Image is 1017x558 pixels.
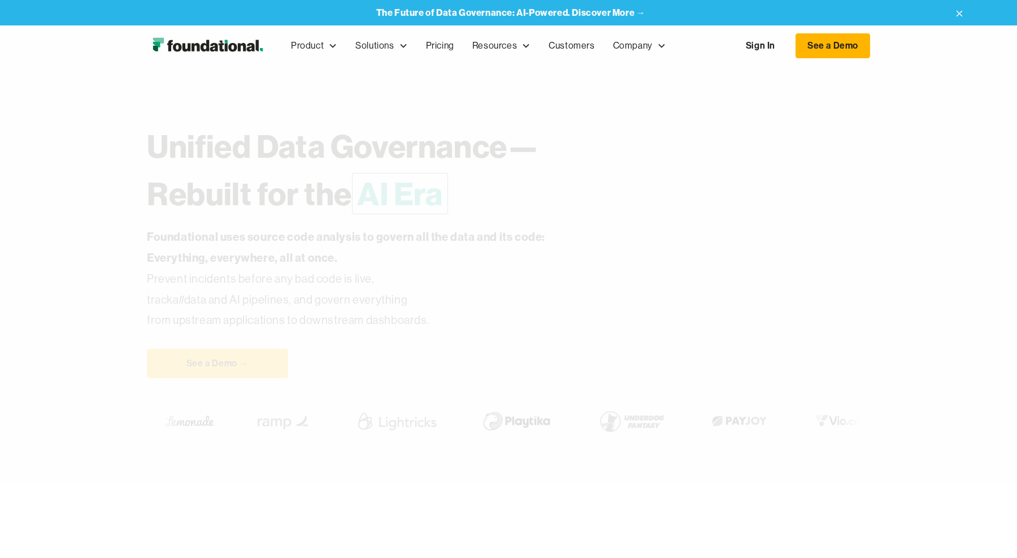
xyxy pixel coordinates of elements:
a: Pricing [417,27,463,64]
p: Prevent incidents before any bad code is live, track data and AI pipelines, and govern everything... [147,227,581,331]
img: Vio.com [754,412,819,430]
a: The Future of Data Governance: AI-Powered. Discover More → [376,7,646,18]
a: Sign In [734,34,786,58]
img: Underdog Fantasy [538,405,615,437]
span: AI Era [352,173,448,214]
div: Solutions [355,38,394,53]
a: home [147,34,268,57]
div: Solutions [346,27,416,64]
div: Resources [463,27,540,64]
img: Payjoy [651,412,718,430]
img: Ramp [195,405,263,437]
img: Playtika [421,405,502,437]
div: Product [291,38,324,53]
h1: Unified Data Governance— Rebuilt for the [147,123,629,218]
strong: Foundational uses source code analysis to govern all the data and its code: Everything, everywher... [147,230,545,265]
div: Company [604,27,675,64]
a: Customers [540,27,603,64]
div: Company [613,38,653,53]
img: Lightricks [299,405,385,437]
a: See a Demo → [147,349,288,378]
a: See a Demo [796,33,870,58]
div: Resources [472,38,517,53]
em: all [173,292,184,306]
div: Product [282,27,346,64]
img: Foundational Logo [147,34,268,57]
